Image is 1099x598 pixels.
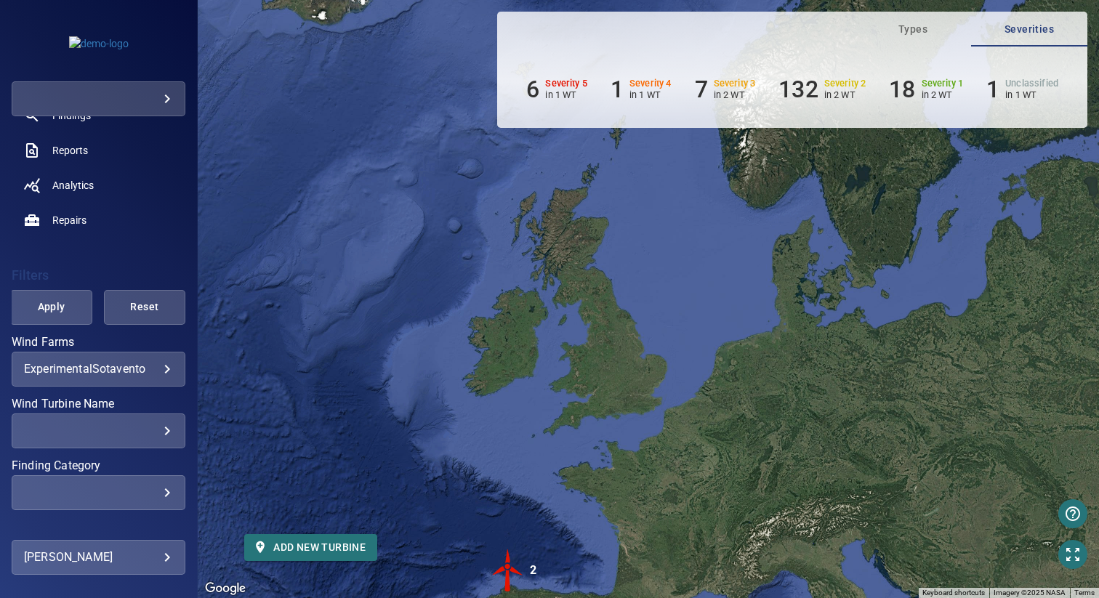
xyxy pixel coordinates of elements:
[611,76,624,103] h6: 1
[104,290,185,325] button: Reset
[24,546,173,569] div: [PERSON_NAME]
[12,398,185,410] label: Wind Turbine Name
[526,76,587,103] li: Severity 5
[863,20,962,39] span: Types
[714,89,756,100] p: in 2 WT
[778,76,866,103] li: Severity 2
[824,89,866,100] p: in 2 WT
[1005,78,1058,89] h6: Unclassified
[12,336,185,348] label: Wind Farms
[695,76,756,103] li: Severity 3
[889,76,915,103] h6: 18
[986,76,999,103] h6: 1
[530,549,536,592] div: 2
[12,81,185,116] div: demo
[486,549,530,592] img: windFarmIconCat5.svg
[486,549,530,594] gmp-advanced-marker: 2
[256,538,366,557] span: Add new turbine
[12,268,185,283] h4: Filters
[244,534,377,561] button: Add new turbine
[922,78,964,89] h6: Severity 1
[12,460,185,472] label: Finding Category
[52,143,88,158] span: Reports
[1074,589,1095,597] a: Terms (opens in new tab)
[980,20,1079,39] span: Severities
[629,89,672,100] p: in 1 WT
[778,76,818,103] h6: 132
[10,290,92,325] button: Apply
[545,78,587,89] h6: Severity 5
[922,89,964,100] p: in 2 WT
[28,298,73,316] span: Apply
[24,362,173,376] div: ExperimentalSotavento
[12,352,185,387] div: Wind Farms
[824,78,866,89] h6: Severity 2
[714,78,756,89] h6: Severity 3
[986,76,1058,103] li: Severity Unclassified
[12,475,185,510] div: Finding Category
[611,76,672,103] li: Severity 4
[12,168,185,203] a: analytics noActive
[922,588,985,598] button: Keyboard shortcuts
[12,203,185,238] a: repairs noActive
[201,579,249,598] a: Open this area in Google Maps (opens a new window)
[52,213,86,227] span: Repairs
[526,76,539,103] h6: 6
[889,76,963,103] li: Severity 1
[545,89,587,100] p: in 1 WT
[12,413,185,448] div: Wind Turbine Name
[201,579,249,598] img: Google
[12,133,185,168] a: reports noActive
[695,76,708,103] h6: 7
[629,78,672,89] h6: Severity 4
[52,178,94,193] span: Analytics
[1005,89,1058,100] p: in 1 WT
[994,589,1066,597] span: Imagery ©2025 NASA
[122,298,167,316] span: Reset
[69,36,129,51] img: demo-logo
